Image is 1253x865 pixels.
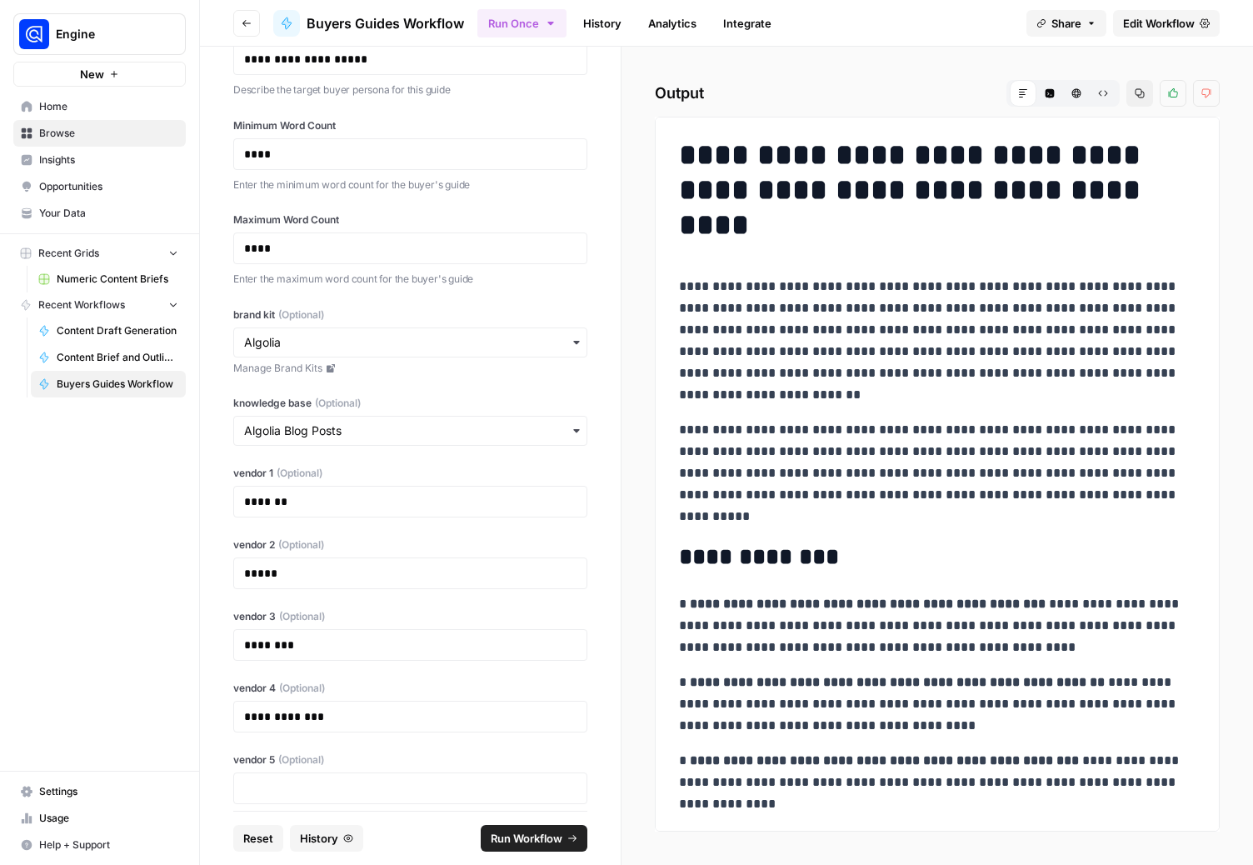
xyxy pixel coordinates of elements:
[39,837,178,852] span: Help + Support
[1026,10,1106,37] button: Share
[233,681,587,696] label: vendor 4
[39,206,178,221] span: Your Data
[31,344,186,371] a: Content Brief and Outline v3
[39,811,178,826] span: Usage
[573,10,631,37] a: History
[233,307,587,322] label: brand kit
[233,609,587,624] label: vendor 3
[481,825,587,852] button: Run Workflow
[13,778,186,805] a: Settings
[13,292,186,317] button: Recent Workflows
[19,19,49,49] img: Engine Logo
[273,10,464,37] a: Buyers Guides Workflow
[13,832,186,858] button: Help + Support
[243,830,273,847] span: Reset
[279,681,325,696] span: (Optional)
[233,752,587,767] label: vendor 5
[1123,15,1195,32] span: Edit Workflow
[233,212,587,227] label: Maximum Word Count
[13,200,186,227] a: Your Data
[39,784,178,799] span: Settings
[233,177,587,193] p: Enter the minimum word count for the buyer's guide
[233,82,587,98] p: Describe the target buyer persona for this guide
[38,297,125,312] span: Recent Workflows
[31,371,186,397] a: Buyers Guides Workflow
[307,13,464,33] span: Buyers Guides Workflow
[233,396,587,411] label: knowledge base
[13,241,186,266] button: Recent Grids
[277,466,322,481] span: (Optional)
[713,10,781,37] a: Integrate
[279,609,325,624] span: (Optional)
[233,537,587,552] label: vendor 2
[13,13,186,55] button: Workspace: Engine
[39,99,178,114] span: Home
[80,66,104,82] span: New
[233,271,587,287] p: Enter the maximum word count for the buyer's guide
[233,466,587,481] label: vendor 1
[39,152,178,167] span: Insights
[244,334,577,351] input: Algolia
[13,120,186,147] a: Browse
[57,350,178,365] span: Content Brief and Outline v3
[233,118,587,133] label: Minimum Word Count
[13,62,186,87] button: New
[13,173,186,200] a: Opportunities
[315,396,361,411] span: (Optional)
[233,361,587,376] a: Manage Brand Kits
[290,825,363,852] button: History
[39,179,178,194] span: Opportunities
[1051,15,1081,32] span: Share
[278,752,324,767] span: (Optional)
[13,147,186,173] a: Insights
[300,830,338,847] span: History
[31,317,186,344] a: Content Draft Generation
[244,422,577,439] input: Algolia Blog Posts
[57,377,178,392] span: Buyers Guides Workflow
[31,266,186,292] a: Numeric Content Briefs
[278,537,324,552] span: (Optional)
[477,9,567,37] button: Run Once
[655,80,1220,107] h2: Output
[491,830,562,847] span: Run Workflow
[278,307,324,322] span: (Optional)
[39,126,178,141] span: Browse
[57,323,178,338] span: Content Draft Generation
[233,825,283,852] button: Reset
[38,246,99,261] span: Recent Grids
[13,805,186,832] a: Usage
[56,26,157,42] span: Engine
[638,10,706,37] a: Analytics
[1113,10,1220,37] a: Edit Workflow
[57,272,178,287] span: Numeric Content Briefs
[13,93,186,120] a: Home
